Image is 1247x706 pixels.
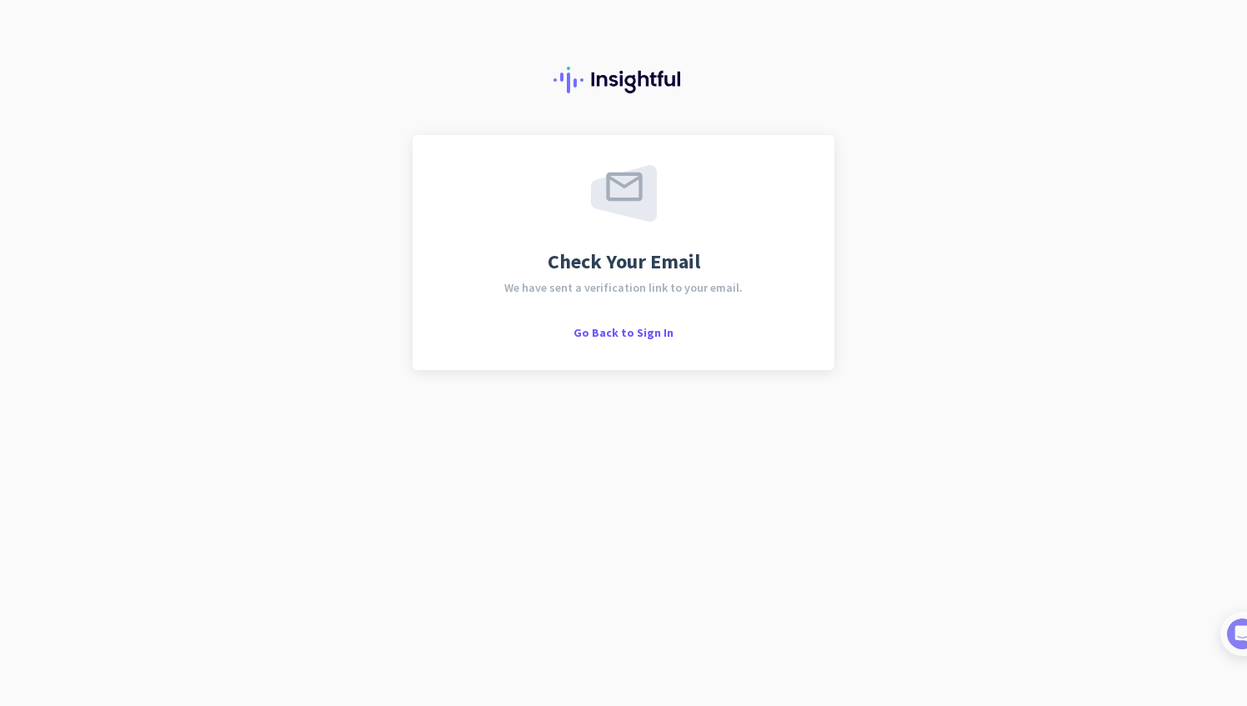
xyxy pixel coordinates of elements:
[548,252,700,272] span: Check Your Email
[591,165,657,222] img: email-sent
[553,67,694,93] img: Insightful
[504,282,743,293] span: We have sent a verification link to your email.
[573,325,674,340] span: Go Back to Sign In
